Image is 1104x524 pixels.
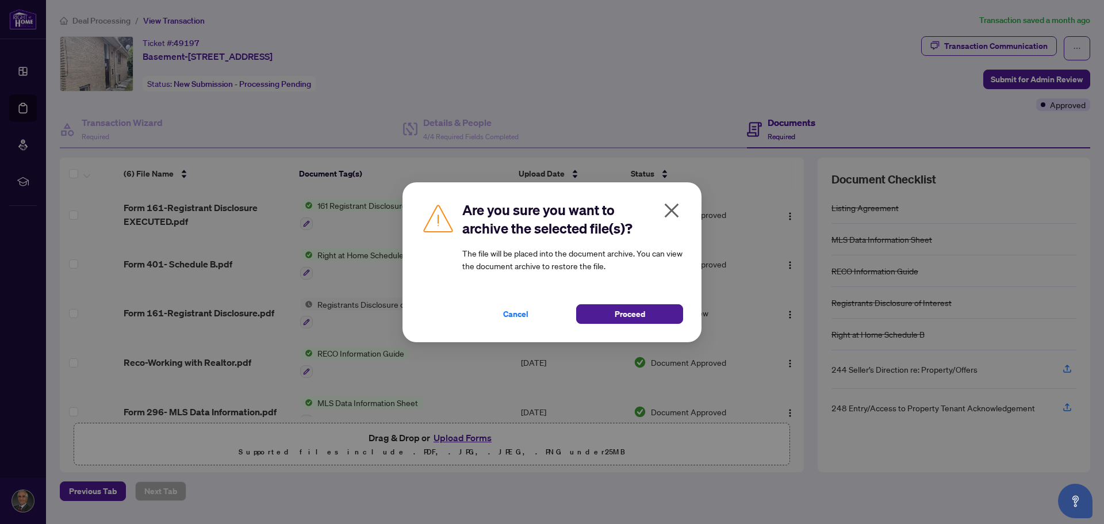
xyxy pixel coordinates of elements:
[662,201,681,220] span: close
[1058,484,1092,518] button: Open asap
[462,304,569,324] button: Cancel
[615,305,645,323] span: Proceed
[421,201,455,235] img: Caution Icon
[462,201,683,238] h2: Are you sure you want to archive the selected file(s)?
[576,304,683,324] button: Proceed
[503,305,528,323] span: Cancel
[462,247,683,272] article: The file will be placed into the document archive. You can view the document archive to restore t...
